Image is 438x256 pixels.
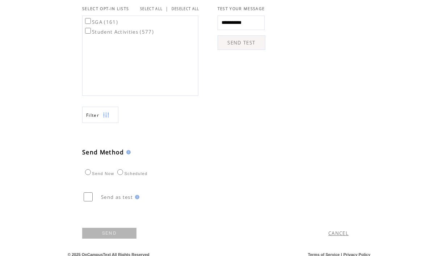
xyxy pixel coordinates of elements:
[117,170,123,175] input: Scheduled
[85,28,91,34] input: Student Activities (577)
[86,112,99,119] span: Show filters
[124,150,131,155] img: help.gif
[82,228,136,239] a: SEND
[103,107,109,124] img: filters.png
[84,29,154,35] label: Student Activities (577)
[328,230,349,237] a: CANCEL
[165,6,168,12] span: |
[172,7,199,12] a: DESELECT ALL
[82,7,129,12] span: SELECT OPT-IN LISTS
[83,172,114,176] label: Send Now
[82,149,124,157] span: Send Method
[101,194,133,201] span: Send as test
[133,195,139,200] img: help.gif
[115,172,147,176] label: Scheduled
[218,36,265,50] a: SEND TEST
[84,19,118,26] label: SGA (161)
[85,18,91,24] input: SGA (161)
[82,107,118,123] a: Filter
[140,7,163,12] a: SELECT ALL
[85,170,91,175] input: Send Now
[218,7,265,12] span: TEST YOUR MESSAGE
